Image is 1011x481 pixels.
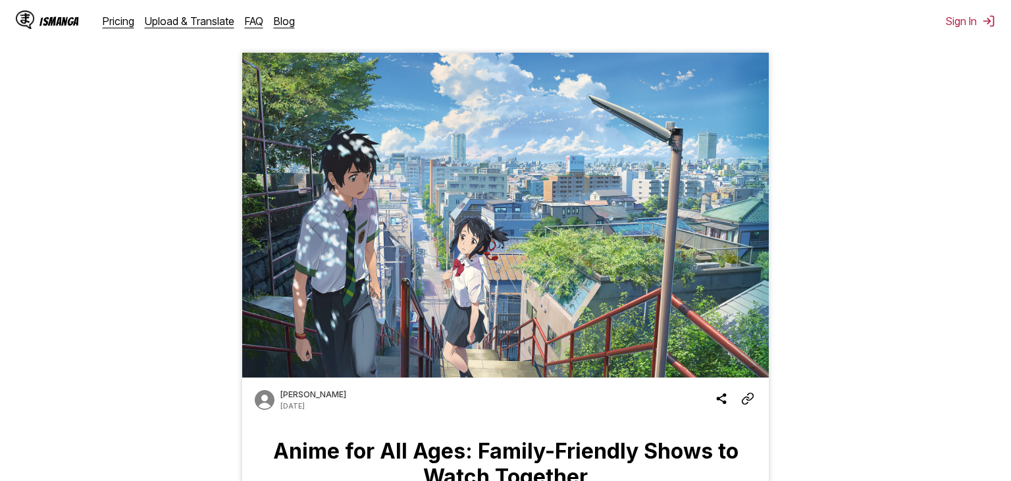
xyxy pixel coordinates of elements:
img: Author avatar [253,388,276,412]
img: Cover [242,53,769,378]
a: Blog [274,14,295,28]
p: Date published [280,402,305,410]
div: IsManga [39,15,79,28]
img: IsManga Logo [16,11,34,29]
img: Share blog [715,391,728,407]
a: Upload & Translate [145,14,234,28]
img: Sign out [982,14,995,28]
a: IsManga LogoIsManga [16,11,103,32]
button: Sign In [946,14,995,28]
a: FAQ [245,14,263,28]
p: Author [280,389,346,399]
img: Copy Article Link [741,391,754,407]
a: Pricing [103,14,134,28]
